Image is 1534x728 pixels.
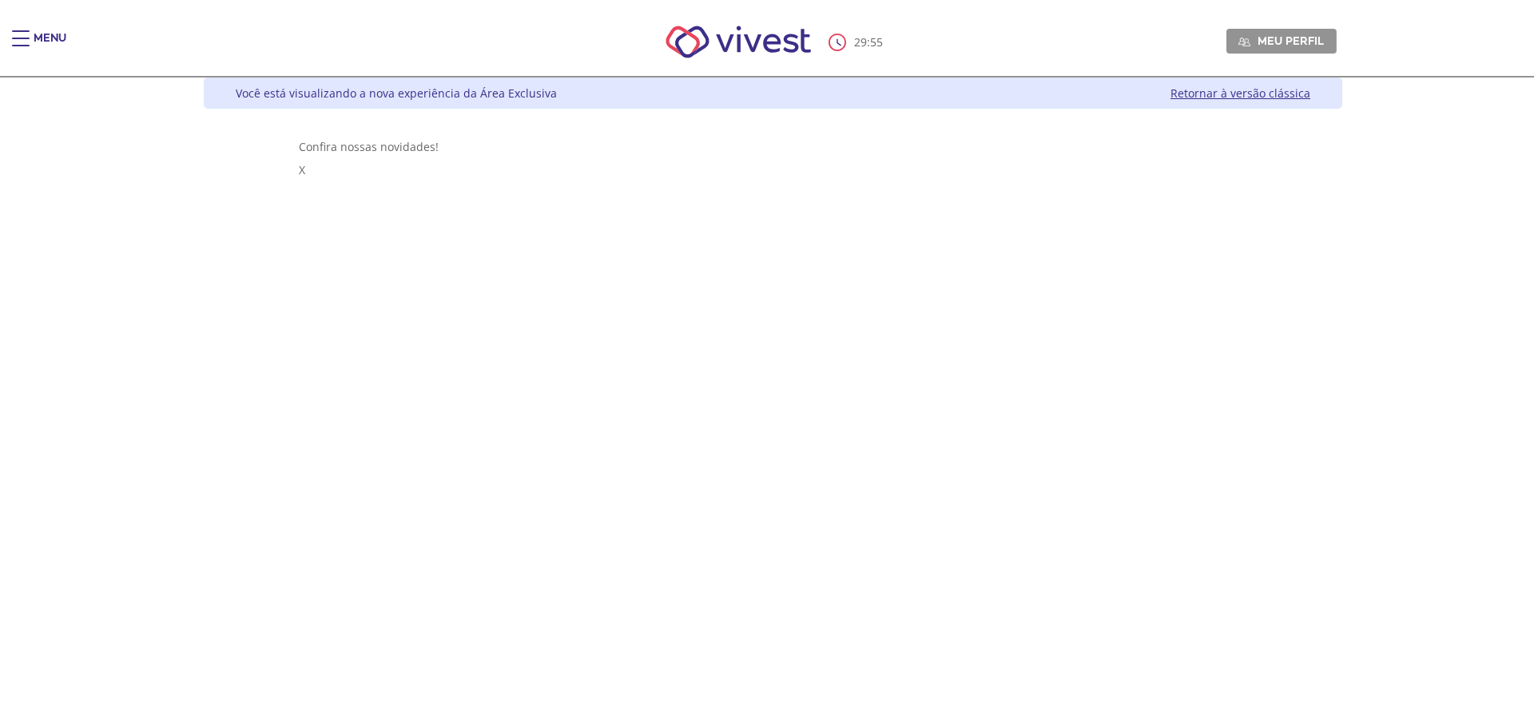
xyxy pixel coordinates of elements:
[192,78,1342,728] div: Vivest
[299,162,305,177] span: X
[1170,86,1310,101] a: Retornar à versão clássica
[1226,29,1337,53] a: Meu perfil
[854,34,867,50] span: 29
[1238,36,1250,48] img: Meu perfil
[1258,34,1324,48] span: Meu perfil
[648,8,829,76] img: Vivest
[870,34,883,50] span: 55
[236,86,557,101] div: Você está visualizando a nova experiência da Área Exclusiva
[829,34,886,51] div: :
[34,30,66,62] div: Menu
[299,139,1248,154] div: Confira nossas novidades!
